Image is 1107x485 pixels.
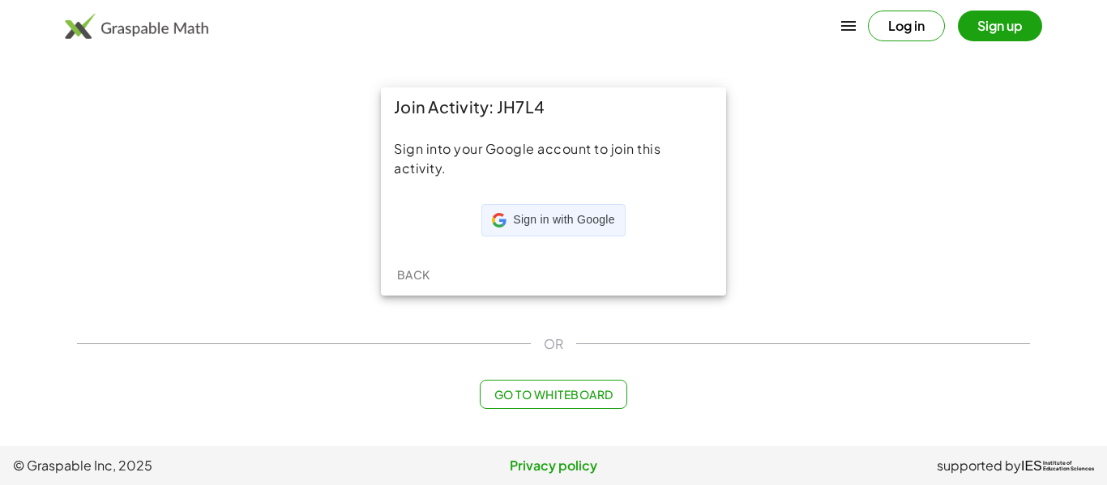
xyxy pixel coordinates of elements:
[13,456,374,475] span: © Graspable Inc, 2025
[394,139,713,178] div: Sign into your Google account to join this activity.
[494,387,613,402] span: Go to Whiteboard
[937,456,1021,475] span: supported by
[387,260,439,289] button: Back
[1021,458,1042,474] span: IES
[868,11,945,41] button: Log in
[1021,456,1094,475] a: IESInstitute ofEducation Sciences
[513,212,614,228] span: Sign in with Google
[396,267,430,282] span: Back
[958,11,1042,41] button: Sign up
[544,334,563,354] span: OR
[381,87,726,126] div: Join Activity: JH7L4
[1043,461,1094,472] span: Institute of Education Sciences
[374,456,734,475] a: Privacy policy
[480,380,626,409] button: Go to Whiteboard
[481,204,625,236] div: Sign in with Google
